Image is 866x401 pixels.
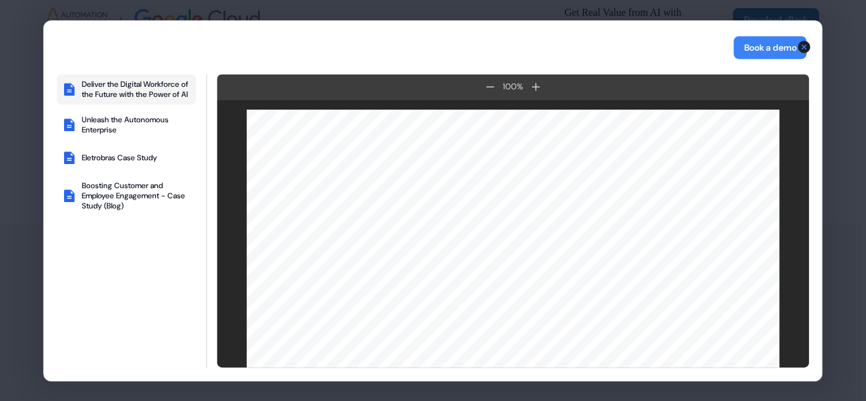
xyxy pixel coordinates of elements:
button: Book a demo [734,36,807,59]
button: Boosting Customer and Employee Engagement - Case Study (Blog) [56,175,196,216]
div: Unleash the Autonomous Enterprise [82,115,191,135]
div: Deliver the Digital Workforce of the Future with the Power of AI [82,79,191,99]
button: Eletrobras Case Study [56,145,196,170]
button: Unleash the Autonomous Enterprise [56,110,196,140]
div: Eletrobras Case Study [82,153,157,163]
button: Deliver the Digital Workforce of the Future with the Power of AI [56,74,196,105]
div: Boosting Customer and Employee Engagement - Case Study (Blog) [82,181,191,211]
div: 100 % [500,80,526,93]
